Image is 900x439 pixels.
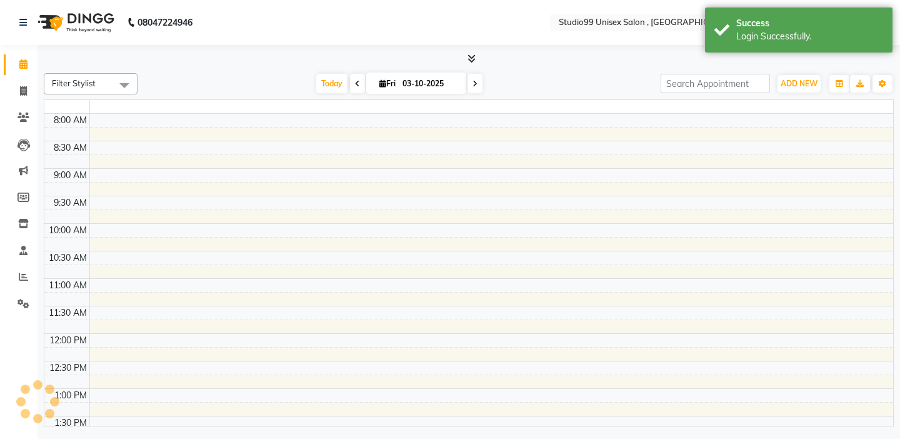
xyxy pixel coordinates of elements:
[51,114,89,127] div: 8:00 AM
[51,141,89,154] div: 8:30 AM
[46,306,89,320] div: 11:30 AM
[52,78,96,88] span: Filter Stylist
[52,416,89,430] div: 1:30 PM
[137,5,192,40] b: 08047224946
[777,75,821,93] button: ADD NEW
[32,5,117,40] img: logo
[399,74,461,93] input: 2025-10-03
[51,196,89,209] div: 9:30 AM
[736,17,883,30] div: Success
[316,74,347,93] span: Today
[47,334,89,347] div: 12:00 PM
[736,30,883,43] div: Login Successfully.
[376,79,399,88] span: Fri
[661,74,770,93] input: Search Appointment
[47,361,89,375] div: 12:30 PM
[46,279,89,292] div: 11:00 AM
[781,79,817,88] span: ADD NEW
[46,251,89,265] div: 10:30 AM
[51,169,89,182] div: 9:00 AM
[46,224,89,237] div: 10:00 AM
[52,389,89,402] div: 1:00 PM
